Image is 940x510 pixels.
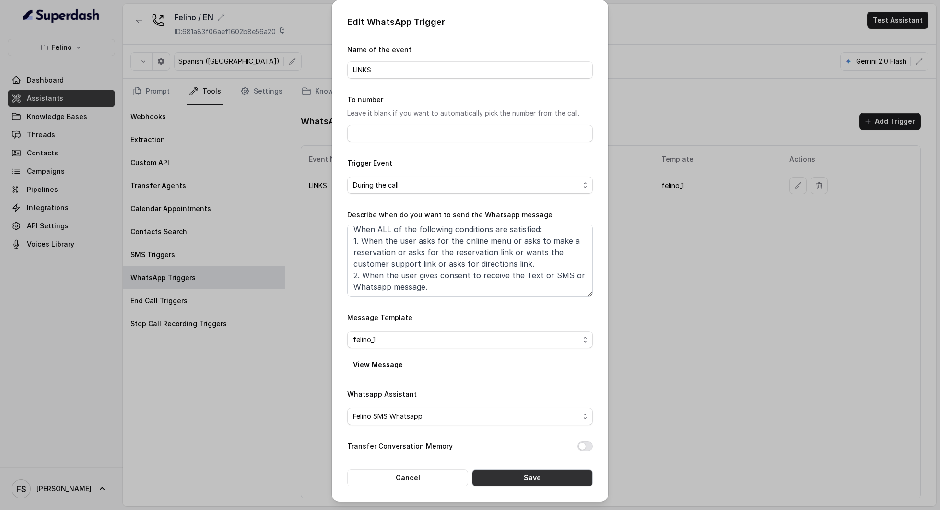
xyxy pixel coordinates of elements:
label: Name of the event [347,46,411,54]
button: View Message [347,356,409,373]
button: felino_1 [347,331,593,348]
button: Felino SMS Whatsapp [347,408,593,425]
span: During the call [353,179,579,191]
button: Cancel [347,469,468,486]
p: Edit WhatsApp Trigger [347,15,593,29]
label: Whatsapp Assistant [347,390,417,398]
span: Felino SMS Whatsapp [353,411,579,422]
span: felino_1 [353,334,579,345]
label: Trigger Event [347,159,392,167]
label: Message Template [347,313,412,321]
label: Transfer Conversation Memory [347,440,453,452]
button: Save [472,469,593,486]
textarea: When ALL of the following conditions are satisfied: 1. When the user asks for the online menu or ... [347,225,593,297]
button: During the call [347,177,593,194]
label: Describe when do you want to send the Whatsapp message [347,211,552,219]
label: To number [347,95,383,104]
p: Leave it blank if you want to automatically pick the number from the call. [347,107,593,119]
